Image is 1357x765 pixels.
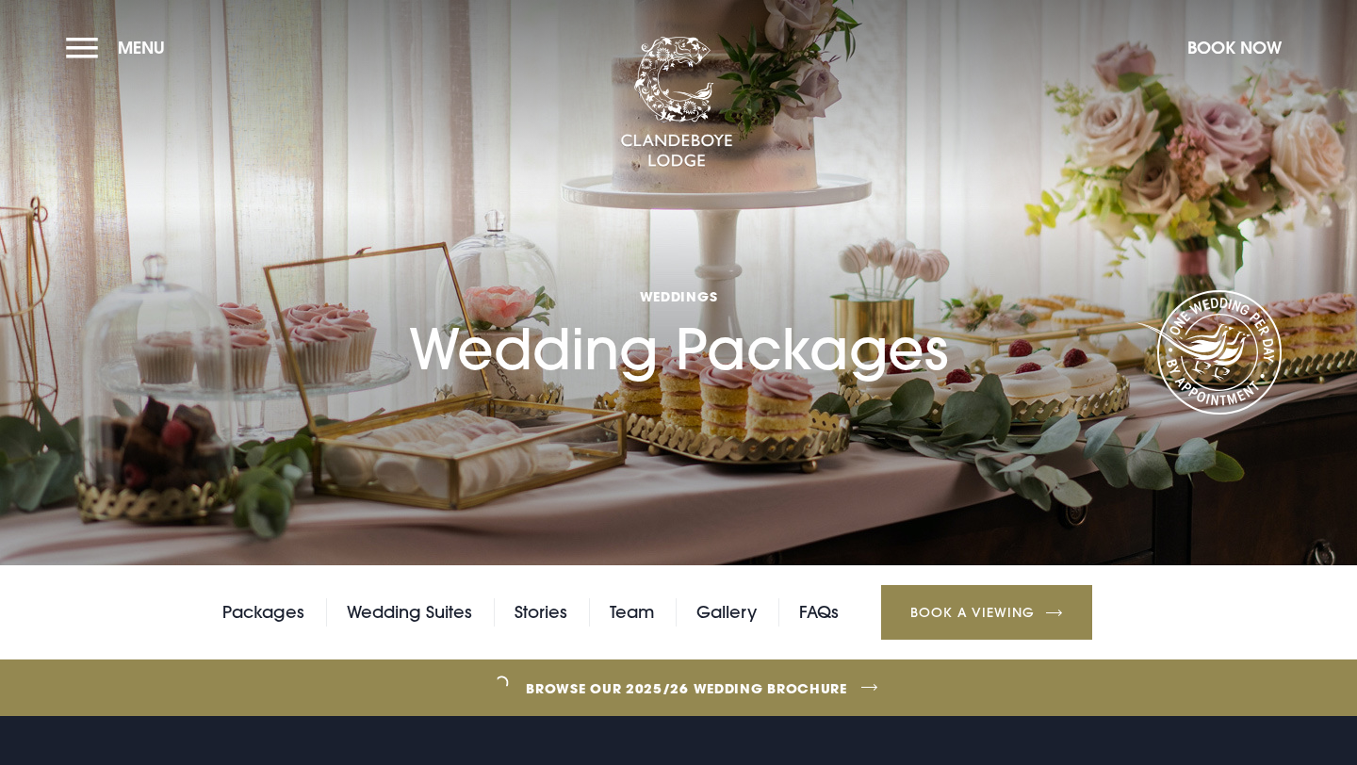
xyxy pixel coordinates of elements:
[66,27,174,68] button: Menu
[610,598,654,627] a: Team
[696,598,757,627] a: Gallery
[881,585,1092,640] a: Book a Viewing
[1178,27,1291,68] button: Book Now
[118,37,165,58] span: Menu
[620,37,733,169] img: Clandeboye Lodge
[347,598,472,627] a: Wedding Suites
[409,287,948,305] span: Weddings
[222,598,304,627] a: Packages
[515,598,567,627] a: Stories
[409,192,948,382] h1: Wedding Packages
[799,598,839,627] a: FAQs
